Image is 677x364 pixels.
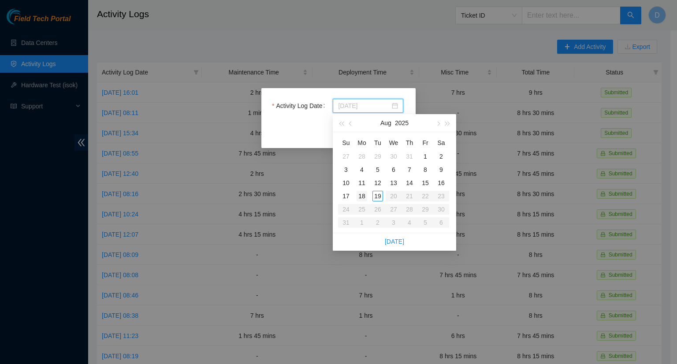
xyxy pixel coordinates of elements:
[417,150,433,163] td: 2025-08-01
[338,189,354,203] td: 2025-08-17
[354,189,370,203] td: 2025-08-18
[433,176,449,189] td: 2025-08-16
[402,176,417,189] td: 2025-08-14
[338,163,354,176] td: 2025-08-03
[357,178,367,188] div: 11
[386,176,402,189] td: 2025-08-13
[404,151,415,162] div: 31
[388,151,399,162] div: 30
[372,191,383,201] div: 19
[386,150,402,163] td: 2025-07-30
[370,176,386,189] td: 2025-08-12
[338,101,390,111] input: Activity Log Date
[372,151,383,162] div: 29
[354,150,370,163] td: 2025-07-28
[357,191,367,201] div: 18
[402,163,417,176] td: 2025-08-07
[433,163,449,176] td: 2025-08-09
[388,178,399,188] div: 13
[436,151,446,162] div: 2
[341,151,351,162] div: 27
[420,164,431,175] div: 8
[370,136,386,150] th: Tu
[354,163,370,176] td: 2025-08-04
[404,178,415,188] div: 14
[433,150,449,163] td: 2025-08-02
[402,136,417,150] th: Th
[380,114,391,132] button: Aug
[370,163,386,176] td: 2025-08-05
[341,164,351,175] div: 3
[402,150,417,163] td: 2025-07-31
[417,163,433,176] td: 2025-08-08
[404,164,415,175] div: 7
[341,191,351,201] div: 17
[436,178,446,188] div: 16
[338,136,354,150] th: Su
[357,151,367,162] div: 28
[388,164,399,175] div: 6
[272,99,328,113] label: Activity Log Date
[417,176,433,189] td: 2025-08-15
[338,176,354,189] td: 2025-08-10
[354,176,370,189] td: 2025-08-11
[420,151,431,162] div: 1
[357,164,367,175] div: 4
[341,178,351,188] div: 10
[436,164,446,175] div: 9
[370,150,386,163] td: 2025-07-29
[433,136,449,150] th: Sa
[395,114,409,132] button: 2025
[372,178,383,188] div: 12
[386,136,402,150] th: We
[370,189,386,203] td: 2025-08-19
[386,163,402,176] td: 2025-08-06
[338,150,354,163] td: 2025-07-27
[417,136,433,150] th: Fr
[354,136,370,150] th: Mo
[420,178,431,188] div: 15
[385,238,404,245] a: [DATE]
[372,164,383,175] div: 5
